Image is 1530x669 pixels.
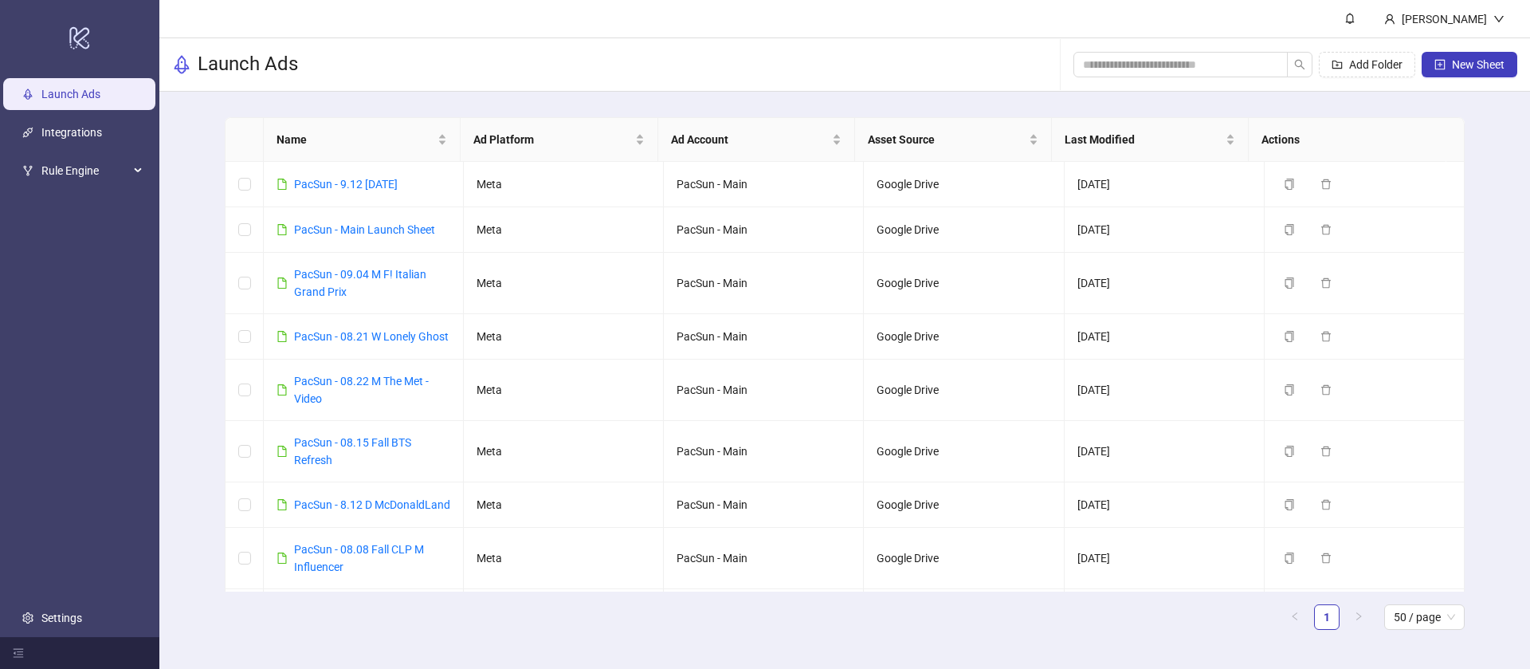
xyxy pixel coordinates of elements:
[41,126,102,139] a: Integrations
[294,178,398,191] a: PacSun - 9.12 [DATE]
[1395,10,1493,28] div: [PERSON_NAME]
[1320,179,1332,190] span: delete
[464,207,664,253] td: Meta
[1354,612,1363,621] span: right
[1320,224,1332,235] span: delete
[864,528,1064,589] td: Google Drive
[1315,605,1339,629] a: 1
[172,55,191,74] span: rocket
[1434,59,1446,70] span: plus-square
[1294,59,1305,70] span: search
[1284,446,1295,457] span: copy
[464,421,664,482] td: Meta
[1493,14,1504,25] span: down
[277,446,288,457] span: file
[1052,118,1249,162] th: Last Modified
[1332,59,1343,70] span: folder-add
[41,612,82,624] a: Settings
[1452,58,1504,71] span: New Sheet
[294,330,449,343] a: PacSun - 08.21 W Lonely Ghost
[277,331,288,342] span: file
[1346,604,1371,630] li: Next Page
[294,543,424,573] a: PacSun - 08.08 Fall CLP M Influencer
[1284,384,1295,395] span: copy
[1290,612,1300,621] span: left
[277,131,434,148] span: Name
[294,498,450,511] a: PacSun - 8.12 D McDonaldLand
[464,162,664,207] td: Meta
[294,268,426,298] a: PacSun - 09.04 M F! Italian Grand Prix
[864,253,1064,314] td: Google Drive
[1065,253,1265,314] td: [DATE]
[664,482,864,528] td: PacSun - Main
[664,253,864,314] td: PacSun - Main
[1065,360,1265,421] td: [DATE]
[1284,179,1295,190] span: copy
[864,360,1064,421] td: Google Drive
[1384,14,1395,25] span: user
[464,314,664,360] td: Meta
[464,589,664,651] td: Meta
[277,384,288,395] span: file
[473,131,631,148] span: Ad Platform
[1284,553,1295,564] span: copy
[1065,421,1265,482] td: [DATE]
[658,118,855,162] th: Ad Account
[664,314,864,360] td: PacSun - Main
[277,553,288,564] span: file
[664,162,864,207] td: PacSun - Main
[664,360,864,421] td: PacSun - Main
[1284,331,1295,342] span: copy
[277,179,288,190] span: file
[22,165,33,176] span: fork
[277,499,288,510] span: file
[41,88,100,100] a: Launch Ads
[294,375,429,405] a: PacSun - 08.22 M The Met - Video
[664,421,864,482] td: PacSun - Main
[864,314,1064,360] td: Google Drive
[1065,162,1265,207] td: [DATE]
[13,647,24,659] span: menu-fold
[864,207,1064,253] td: Google Drive
[1282,604,1308,630] button: left
[868,131,1026,148] span: Asset Source
[1319,52,1415,77] button: Add Folder
[264,118,461,162] th: Name
[1065,314,1265,360] td: [DATE]
[1282,604,1308,630] li: Previous Page
[864,162,1064,207] td: Google Drive
[664,589,864,651] td: PacSun - Main
[1320,277,1332,289] span: delete
[1349,58,1402,71] span: Add Folder
[294,436,411,466] a: PacSun - 08.15 Fall BTS Refresh
[277,224,288,235] span: file
[41,155,129,187] span: Rule Engine
[1284,499,1295,510] span: copy
[464,360,664,421] td: Meta
[1320,499,1332,510] span: delete
[1284,224,1295,235] span: copy
[1284,277,1295,289] span: copy
[664,207,864,253] td: PacSun - Main
[1344,13,1355,24] span: bell
[1249,118,1446,162] th: Actions
[1320,553,1332,564] span: delete
[277,277,288,289] span: file
[198,52,298,77] h3: Launch Ads
[1065,528,1265,589] td: [DATE]
[1314,604,1340,630] li: 1
[864,482,1064,528] td: Google Drive
[1320,446,1332,457] span: delete
[461,118,657,162] th: Ad Platform
[1384,604,1465,630] div: Page Size
[1320,331,1332,342] span: delete
[1394,605,1455,629] span: 50 / page
[855,118,1052,162] th: Asset Source
[1422,52,1517,77] button: New Sheet
[1320,384,1332,395] span: delete
[1346,604,1371,630] button: right
[464,253,664,314] td: Meta
[1065,207,1265,253] td: [DATE]
[671,131,829,148] span: Ad Account
[1065,589,1265,651] td: [DATE]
